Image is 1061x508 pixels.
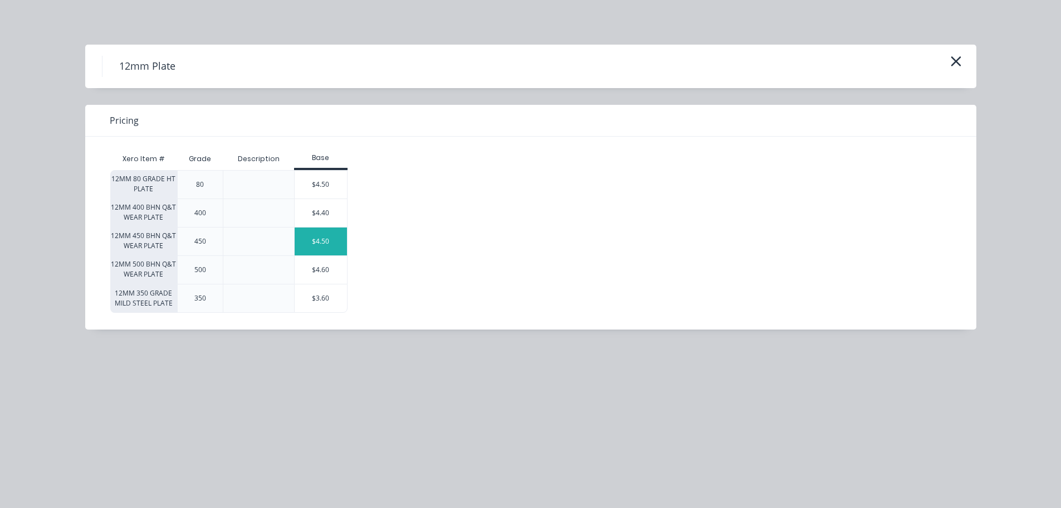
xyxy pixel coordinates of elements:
[194,236,206,246] div: 450
[110,284,177,313] div: 12MM 350 GRADE MILD STEEL PLATE
[294,153,348,163] div: Base
[110,255,177,284] div: 12MM 500 BHN Q&T WEAR PLATE
[295,284,347,312] div: $3.60
[110,114,139,127] span: Pricing
[110,227,177,255] div: 12MM 450 BHN Q&T WEAR PLATE
[110,148,177,170] div: Xero Item #
[194,293,206,303] div: 350
[295,256,347,284] div: $4.60
[194,265,206,275] div: 500
[102,56,192,77] h4: 12mm Plate
[110,170,177,199] div: 12MM 80 GRADE HT PLATE
[110,199,177,227] div: 12MM 400 BHN Q&T WEAR PLATE
[295,228,347,255] div: $4.50
[229,145,289,173] div: Description
[196,180,204,190] div: 80
[295,171,347,199] div: $4.50
[295,199,347,227] div: $4.40
[194,208,206,218] div: 400
[180,145,220,173] div: Grade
